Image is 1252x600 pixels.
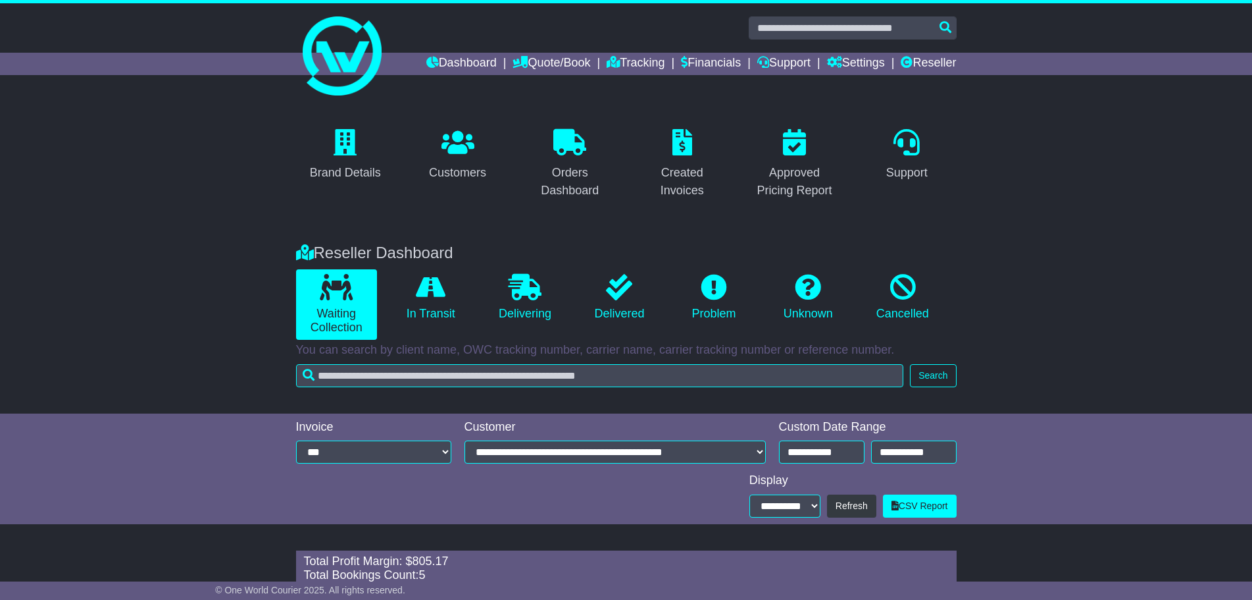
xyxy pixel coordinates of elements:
[215,585,405,595] span: © One World Courier 2025. All rights reserved.
[304,568,949,583] div: Total Bookings Count:
[862,269,943,326] a: Cancelled
[827,495,876,518] button: Refresh
[673,269,754,326] a: Problem
[779,420,957,435] div: Custom Date Range
[390,269,471,326] a: In Transit
[296,420,451,435] div: Invoice
[827,53,885,75] a: Settings
[883,495,957,518] a: CSV Report
[745,124,844,204] a: Approved Pricing Report
[484,269,565,326] a: Delivering
[753,164,836,200] div: Approved Pricing Report
[301,124,389,186] a: Brand Details
[419,568,426,582] span: 5
[520,124,620,204] a: Orders Dashboard
[464,420,766,435] div: Customer
[296,269,377,340] a: Waiting Collection
[757,53,811,75] a: Support
[886,164,928,182] div: Support
[681,53,741,75] a: Financials
[901,53,956,75] a: Reseller
[529,164,611,200] div: Orders Dashboard
[513,53,590,75] a: Quote/Book
[426,53,497,75] a: Dashboard
[749,474,957,488] div: Display
[910,364,956,387] button: Search
[429,164,486,182] div: Customers
[607,53,664,75] a: Tracking
[289,244,963,263] div: Reseller Dashboard
[310,164,381,182] div: Brand Details
[768,269,849,326] a: Unknown
[413,555,449,568] span: 805.17
[579,269,660,326] a: Delivered
[641,164,724,200] div: Created Invoices
[878,124,936,186] a: Support
[633,124,732,204] a: Created Invoices
[304,555,949,569] div: Total Profit Margin: $
[420,124,495,186] a: Customers
[296,343,957,358] p: You can search by client name, OWC tracking number, carrier name, carrier tracking number or refe...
